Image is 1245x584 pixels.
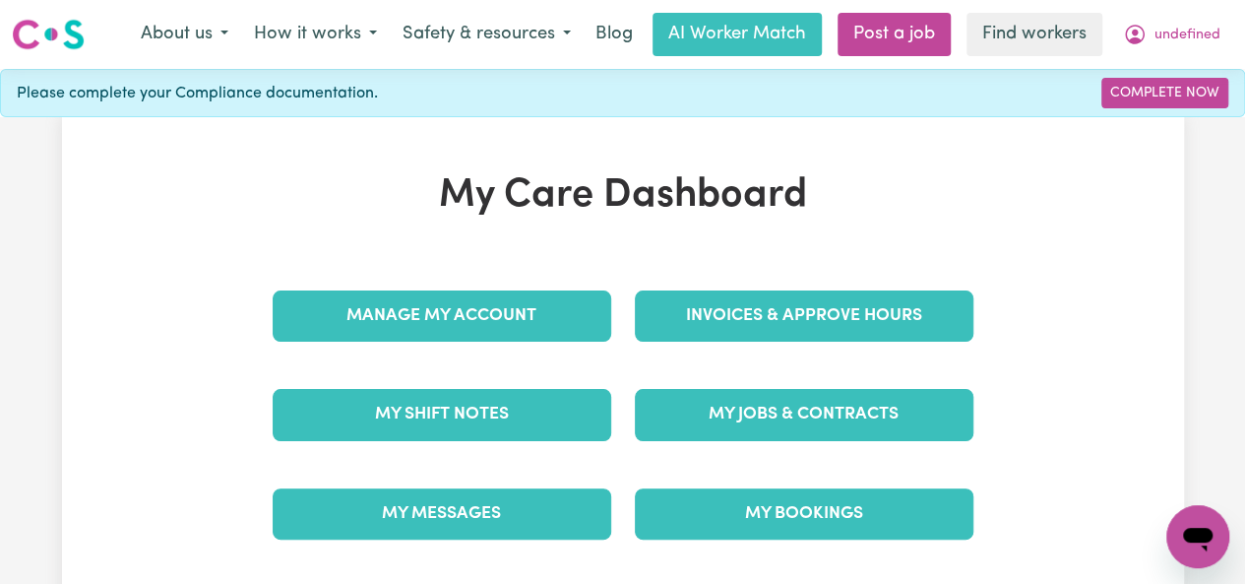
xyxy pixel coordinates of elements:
a: My Jobs & Contracts [635,389,973,440]
a: Manage My Account [273,291,611,342]
button: How it works [241,14,390,55]
a: My Bookings [635,488,973,540]
img: Careseekers logo [12,17,85,52]
span: undefined [1154,25,1220,46]
button: About us [128,14,241,55]
a: Invoices & Approve Hours [635,291,973,342]
h1: My Care Dashboard [261,172,985,220]
a: My Messages [273,488,611,540]
a: My Shift Notes [273,389,611,440]
iframe: Button to launch messaging window [1166,505,1229,568]
a: Complete Now [1101,78,1228,108]
a: Post a job [838,13,951,56]
a: Careseekers logo [12,12,85,57]
button: My Account [1110,14,1233,55]
a: Blog [584,13,645,56]
button: Safety & resources [390,14,584,55]
a: AI Worker Match [653,13,822,56]
a: Find workers [966,13,1102,56]
span: Please complete your Compliance documentation. [17,82,378,105]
